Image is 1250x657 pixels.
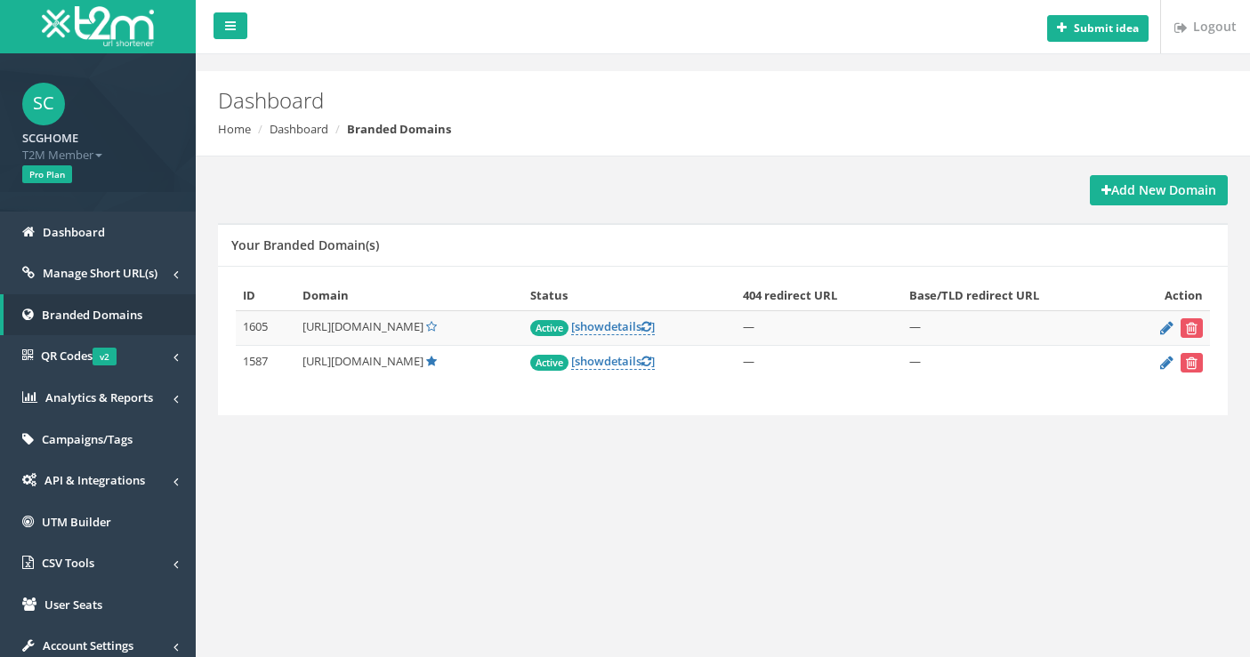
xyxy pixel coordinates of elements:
[302,318,423,334] span: [URL][DOMAIN_NAME]
[1101,181,1216,198] strong: Add New Domain
[295,280,523,311] th: Domain
[902,346,1123,381] td: —
[45,389,153,405] span: Analytics & Reports
[902,311,1123,346] td: —
[236,311,295,346] td: 1605
[902,280,1123,311] th: Base/TLD redirect URL
[43,265,157,281] span: Manage Short URL(s)
[44,597,102,613] span: User Seats
[42,555,94,571] span: CSV Tools
[1074,20,1139,36] b: Submit idea
[736,280,902,311] th: 404 redirect URL
[42,6,154,46] img: T2M
[42,307,142,323] span: Branded Domains
[44,472,145,488] span: API & Integrations
[22,125,173,163] a: SCGHOME T2M Member
[43,637,133,653] span: Account Settings
[426,318,437,334] a: Set Default
[22,147,173,164] span: T2M Member
[41,348,117,364] span: QR Codes
[93,348,117,365] span: v2
[1047,15,1149,42] button: Submit idea
[1123,280,1210,311] th: Action
[22,83,65,125] span: SC
[42,431,133,447] span: Campaigns/Tags
[1090,175,1228,205] a: Add New Domain
[736,311,902,346] td: —
[575,318,604,334] span: show
[218,121,251,137] a: Home
[530,320,569,336] span: Active
[736,346,902,381] td: —
[236,280,295,311] th: ID
[231,238,379,252] h5: Your Branded Domain(s)
[22,165,72,183] span: Pro Plan
[571,318,655,335] a: [showdetails]
[270,121,328,137] a: Dashboard
[575,353,604,369] span: show
[571,353,655,370] a: [showdetails]
[426,353,437,369] a: Default
[22,130,78,146] strong: SCGHOME
[218,89,1055,112] h2: Dashboard
[530,355,569,371] span: Active
[302,353,423,369] span: [URL][DOMAIN_NAME]
[43,224,105,240] span: Dashboard
[347,121,451,137] strong: Branded Domains
[523,280,736,311] th: Status
[42,514,111,530] span: UTM Builder
[236,346,295,381] td: 1587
